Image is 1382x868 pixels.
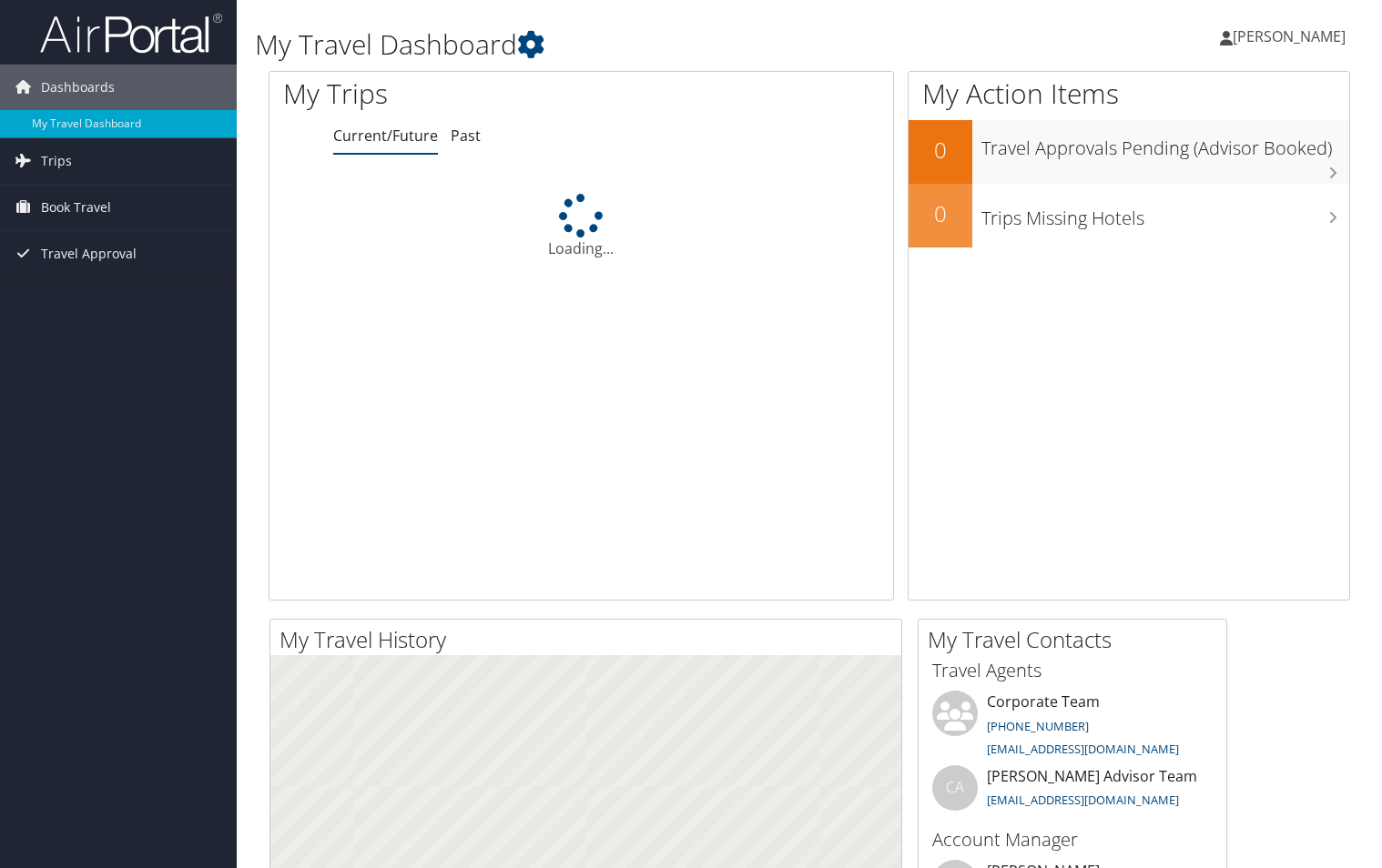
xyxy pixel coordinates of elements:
[451,126,481,146] a: Past
[40,12,222,55] img: airportal-logo.png
[283,75,619,113] h1: My Trips
[909,120,1349,184] a: 0Travel Approvals Pending (Advisor Booked)
[928,624,1226,655] h2: My Travel Contacts
[909,135,972,166] h2: 0
[987,741,1179,757] a: [EMAIL_ADDRESS][DOMAIN_NAME]
[932,765,978,811] div: CA
[932,827,1213,853] h3: Account Manager
[333,126,438,146] a: Current/Future
[923,691,1222,765] li: Corporate Team
[1220,9,1364,64] a: [PERSON_NAME]
[909,184,1349,247] a: 0Trips Missing Hotels
[255,25,994,64] h1: My Travel Dashboard
[1233,26,1346,46] span: [PERSON_NAME]
[41,138,72,184] span: Trips
[41,231,137,277] span: Travel Approval
[981,197,1349,231] h3: Trips Missing Hotels
[41,65,115,110] span: Dashboards
[269,194,893,259] div: Loading...
[279,624,901,655] h2: My Travel History
[923,765,1222,824] li: [PERSON_NAME] Advisor Team
[41,185,111,230] span: Book Travel
[909,198,972,229] h2: 0
[932,658,1213,683] h3: Travel Agents
[987,792,1179,808] a: [EMAIL_ADDRESS][DOMAIN_NAME]
[909,75,1349,113] h1: My Action Items
[981,126,1349,161] h3: Travel Approvals Pending (Advisor Booked)
[987,718,1089,734] a: [PHONE_NUMBER]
